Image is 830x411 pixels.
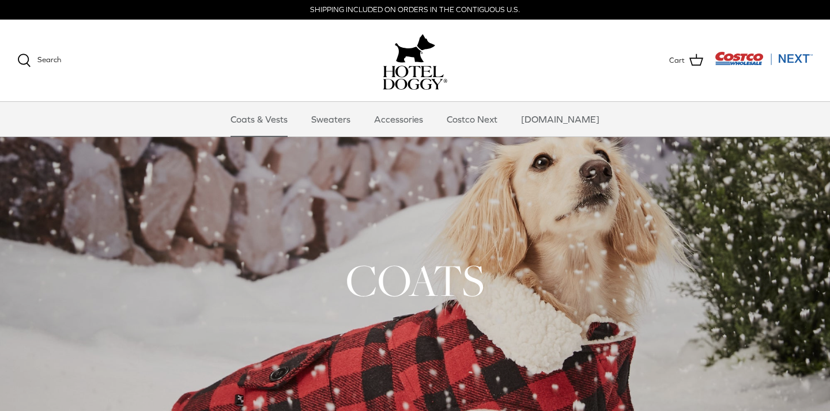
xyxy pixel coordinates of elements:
a: [DOMAIN_NAME] [511,102,610,136]
span: Search [37,55,61,64]
a: Coats & Vests [220,102,298,136]
img: hoteldoggycom [383,66,447,90]
img: Costco Next [715,51,813,66]
a: Costco Next [436,102,508,136]
span: Cart [669,55,685,67]
img: hoteldoggy.com [395,31,435,66]
a: Search [17,54,61,67]
a: Visit Costco Next [715,59,813,67]
a: hoteldoggy.com hoteldoggycom [383,31,447,90]
a: Cart [669,53,703,68]
h1: COATS [17,252,813,309]
a: Accessories [364,102,433,136]
a: Sweaters [301,102,361,136]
